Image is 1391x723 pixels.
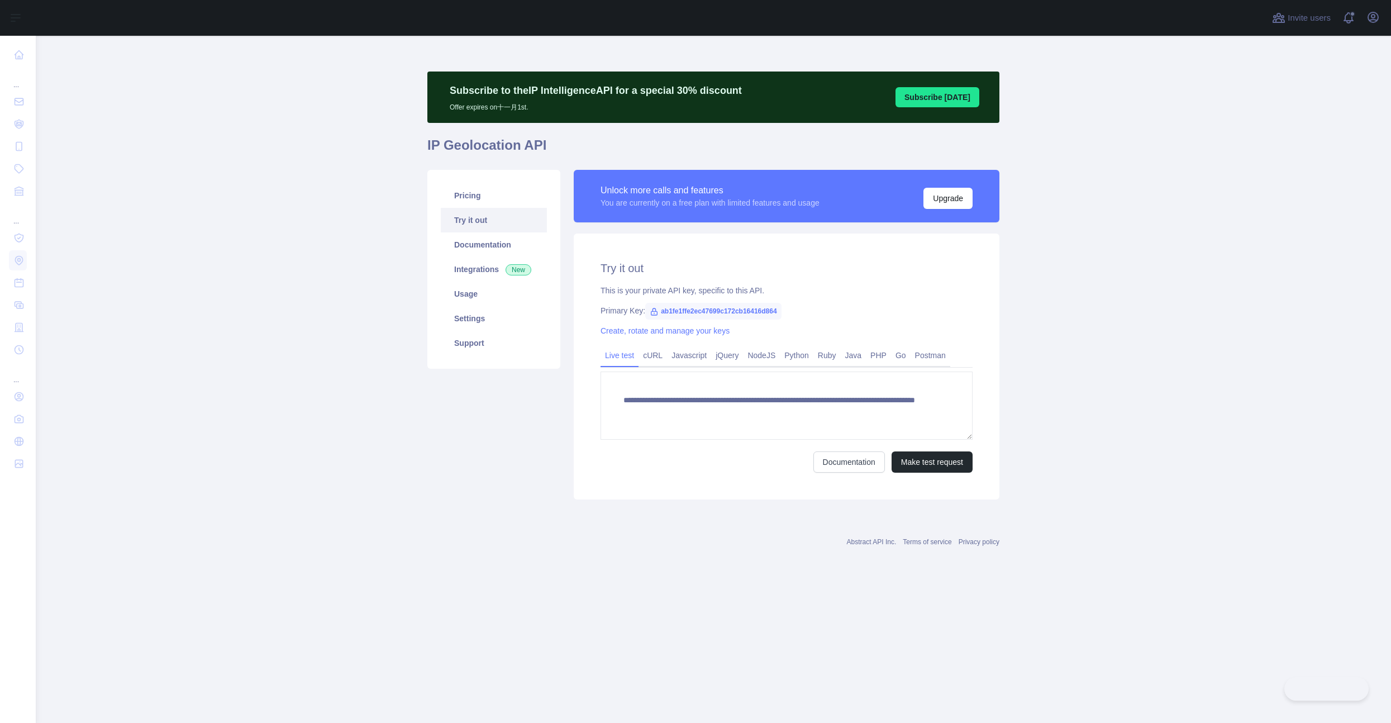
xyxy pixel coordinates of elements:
a: Terms of service [903,538,951,546]
a: Abstract API Inc. [847,538,897,546]
p: Offer expires on 十一月 1st. [450,98,742,112]
div: ... [9,67,27,89]
div: ... [9,203,27,226]
iframe: Toggle Customer Support [1284,677,1369,701]
a: Ruby [813,346,841,364]
div: This is your private API key, specific to this API. [601,285,973,296]
div: Unlock more calls and features [601,184,820,197]
span: Invite users [1288,12,1331,25]
a: jQuery [711,346,743,364]
a: Javascript [667,346,711,364]
a: Postman [911,346,950,364]
button: Make test request [892,451,973,473]
a: Try it out [441,208,547,232]
div: ... [9,362,27,384]
a: cURL [639,346,667,364]
button: Upgrade [923,188,973,209]
a: Java [841,346,866,364]
a: Support [441,331,547,355]
span: ab1fe1ffe2ec47699c172cb16416d864 [645,303,782,320]
button: Subscribe [DATE] [895,87,979,107]
a: Privacy policy [959,538,999,546]
button: Invite users [1270,9,1333,27]
a: Settings [441,306,547,331]
a: Documentation [813,451,885,473]
a: PHP [866,346,891,364]
a: Documentation [441,232,547,257]
div: Primary Key: [601,305,973,316]
h1: IP Geolocation API [427,136,999,163]
a: Integrations New [441,257,547,282]
a: Python [780,346,813,364]
a: Live test [601,346,639,364]
p: Subscribe to the IP Intelligence API for a special 30 % discount [450,83,742,98]
div: You are currently on a free plan with limited features and usage [601,197,820,208]
a: Create, rotate and manage your keys [601,326,730,335]
a: Usage [441,282,547,306]
span: New [506,264,531,275]
a: NodeJS [743,346,780,364]
h2: Try it out [601,260,973,276]
a: Pricing [441,183,547,208]
a: Go [891,346,911,364]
